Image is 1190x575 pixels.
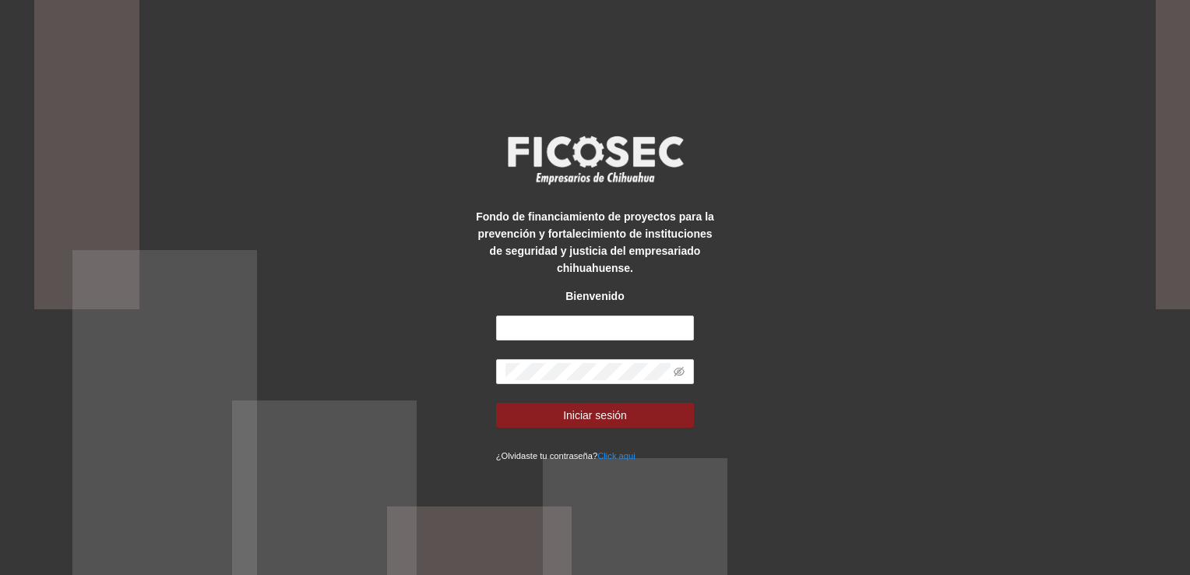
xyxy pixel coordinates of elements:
a: Click aqui [597,451,635,460]
strong: Bienvenido [565,290,624,302]
span: Iniciar sesión [563,407,627,424]
button: Iniciar sesión [496,403,695,428]
img: logo [498,131,692,189]
strong: Fondo de financiamiento de proyectos para la prevención y fortalecimiento de instituciones de seg... [476,210,714,274]
span: eye-invisible [674,366,685,377]
small: ¿Olvidaste tu contraseña? [496,451,635,460]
